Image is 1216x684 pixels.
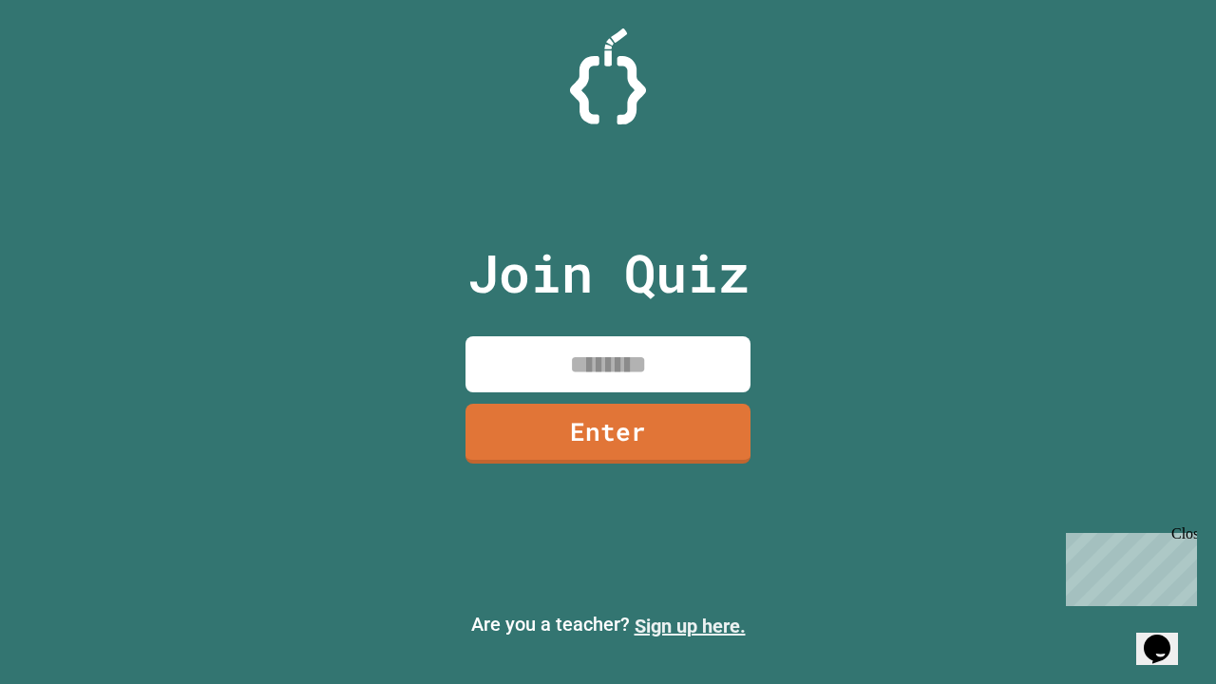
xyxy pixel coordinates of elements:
p: Are you a teacher? [15,610,1201,640]
div: Chat with us now!Close [8,8,131,121]
img: Logo.svg [570,28,646,124]
iframe: chat widget [1058,525,1197,606]
p: Join Quiz [467,234,750,313]
a: Sign up here. [635,615,746,637]
iframe: chat widget [1136,608,1197,665]
a: Enter [465,404,750,464]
